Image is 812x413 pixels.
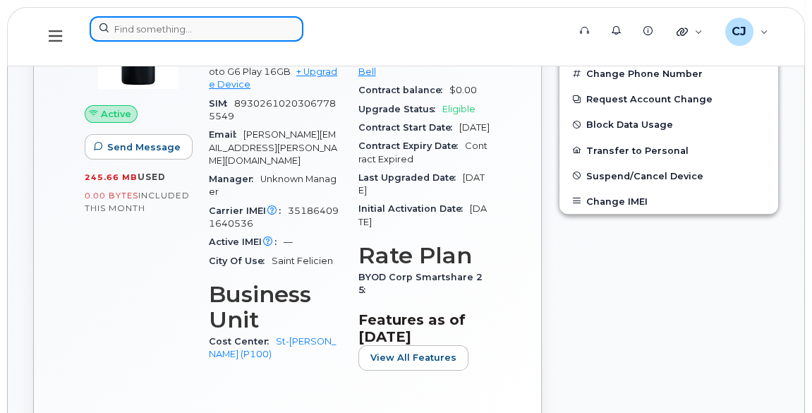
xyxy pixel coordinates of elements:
span: Contract Start Date [358,122,459,133]
span: Active IMEI [209,237,284,247]
span: Contract balance [358,85,449,95]
span: — [284,237,293,247]
span: Eligible [442,104,475,114]
span: Last Upgraded Date [358,172,463,183]
span: Contract Expired [358,140,487,164]
span: Active [101,107,131,121]
div: Quicklinks [667,18,713,46]
span: 89302610203067785549 [209,98,336,121]
button: Suspend/Cancel Device [559,163,778,188]
span: Initial Activation Date [358,203,470,214]
h3: Features as of [DATE] [358,311,491,345]
button: Request Account Change [559,86,778,112]
span: [DATE] [358,203,487,227]
button: Transfer to Personal [559,138,778,163]
span: used [138,172,166,182]
input: Find something... [90,16,303,42]
h3: Rate Plan [358,243,491,268]
span: 245.66 MB [85,172,138,182]
span: Send Message [107,140,181,154]
span: 351864091640536 [209,205,339,229]
span: 0.00 Bytes [85,191,138,200]
span: Carrier IMEI [209,205,288,216]
button: Send Message [85,134,193,160]
span: [DATE] [358,172,485,196]
span: $0.00 [449,85,477,95]
span: Cost Center [209,336,276,347]
span: Contract Expiry Date [358,140,465,151]
span: Manager [209,174,260,184]
span: Email [209,129,243,140]
div: Clifford Joseph [715,18,778,46]
span: Upgrade Status [358,104,442,114]
span: [PERSON_NAME][EMAIL_ADDRESS][PERSON_NAME][DOMAIN_NAME] [209,129,337,166]
span: Suspend/Cancel Device [586,170,703,181]
span: CJ [732,23,746,40]
h3: Business Unit [209,282,341,333]
span: Saint Felicien [272,256,333,266]
span: View All Features [370,351,456,364]
span: Unknown Manager [209,174,337,197]
button: Block Data Usage [559,112,778,137]
button: Change Phone Number [559,61,778,86]
span: SIM [209,98,234,109]
button: Change IMEI [559,188,778,214]
span: [DATE] [459,122,490,133]
span: included this month [85,190,190,213]
span: BYOD Corp Smartshare 25 [358,272,483,295]
button: View All Features [358,345,468,371]
span: City Of Use [209,256,272,266]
